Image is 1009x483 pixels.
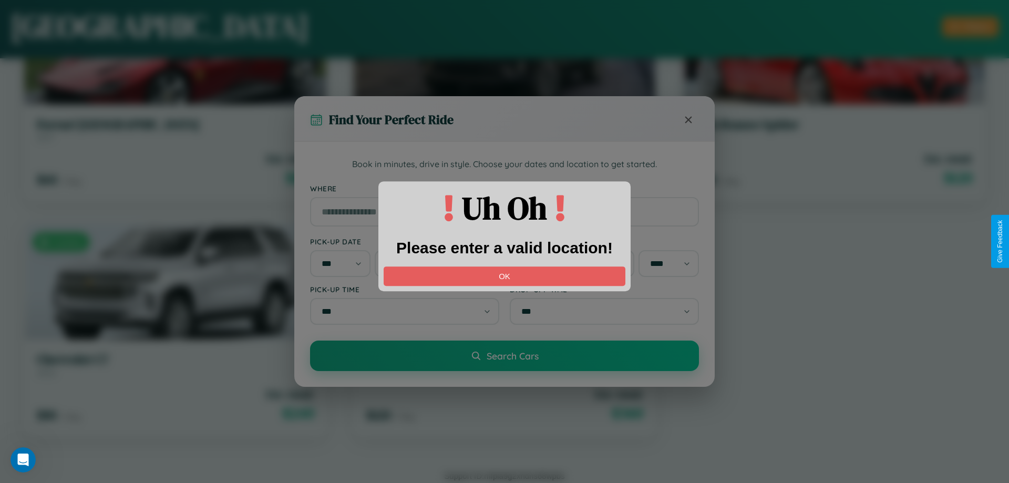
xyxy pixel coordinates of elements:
label: Where [310,184,699,193]
label: Pick-up Time [310,285,499,294]
label: Pick-up Date [310,237,499,246]
h3: Find Your Perfect Ride [329,111,454,128]
label: Drop-off Time [510,285,699,294]
label: Drop-off Date [510,237,699,246]
p: Book in minutes, drive in style. Choose your dates and location to get started. [310,158,699,171]
span: Search Cars [487,350,539,362]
